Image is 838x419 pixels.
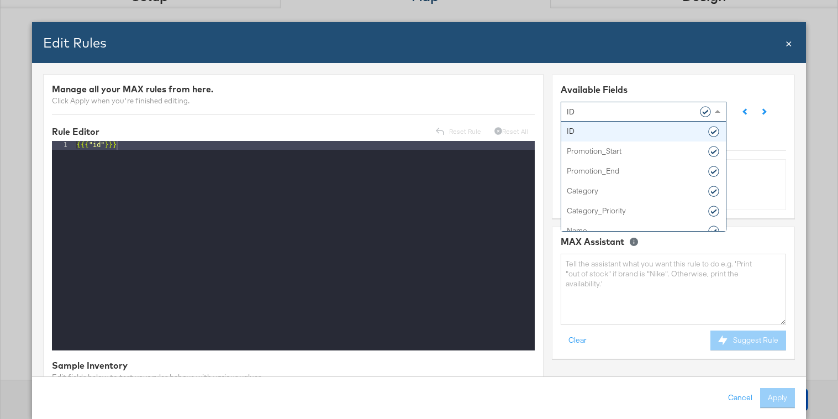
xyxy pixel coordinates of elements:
div: Rule Editor [52,125,99,138]
div: Category [567,185,720,196]
span: Edit Rules [43,34,107,51]
span: × [786,35,792,50]
button: Cancel [720,388,760,408]
div: MAX Assistant [561,235,624,248]
div: ID [567,102,712,121]
div: Available Fields [561,83,786,96]
div: Edit fields below to test your rules behave with various values [52,372,535,383]
div: Close [786,35,792,51]
div: Click Apply when you're finished editing. [52,96,535,106]
div: Manage all your MAX rules from here. [52,83,535,96]
div: Sample Inventory [52,359,535,372]
div: Promotion_End [567,165,720,176]
div: Name [567,225,720,236]
button: Clear [561,331,594,350]
div: Preview [561,132,786,142]
div: Promotion_Start [567,145,720,156]
div: 1 [52,141,75,150]
div: Category_Priority [567,205,720,216]
div: ID [567,125,720,137]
